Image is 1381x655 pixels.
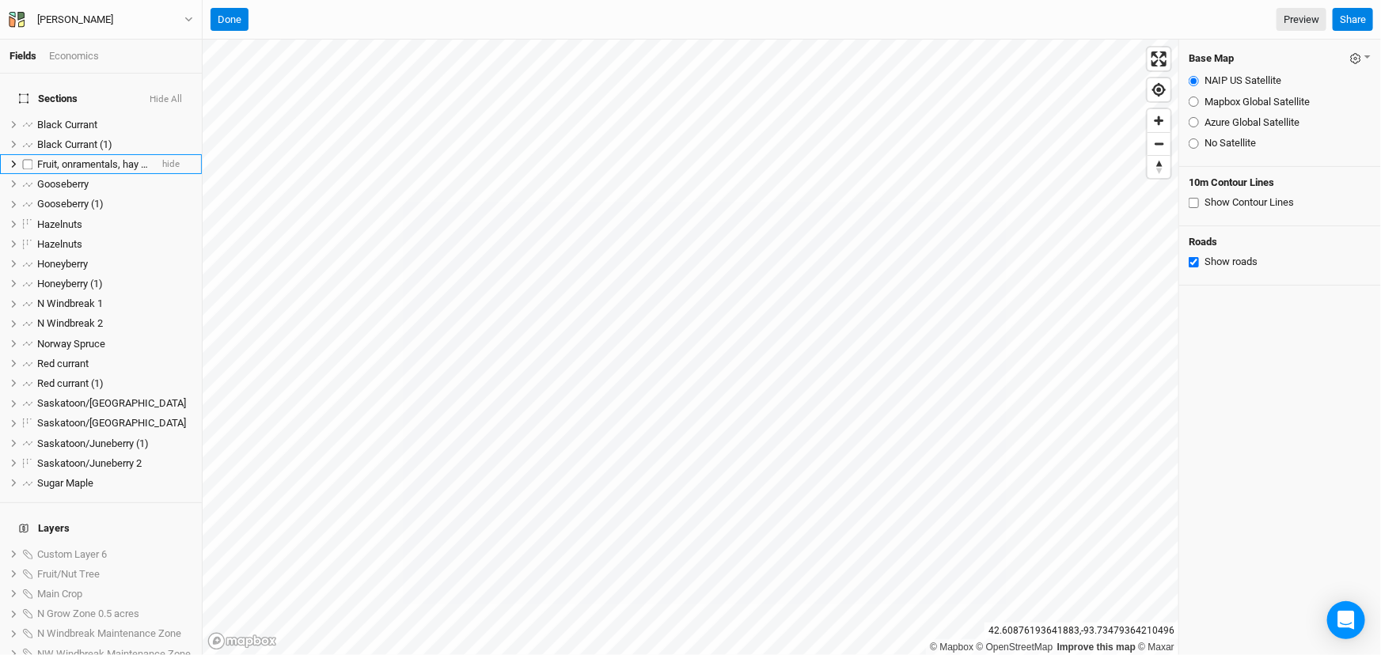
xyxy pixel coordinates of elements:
[37,627,181,639] span: N Windbreak Maintenance Zone
[1189,52,1234,65] h4: Base Map
[37,258,88,270] span: Honeyberry
[37,12,113,28] div: Garrett Hilpipre
[37,198,192,210] div: Gooseberry (1)
[1148,47,1170,70] button: Enter fullscreen
[37,417,186,429] span: Saskatoon/[GEOGRAPHIC_DATA]
[37,608,192,620] div: N Grow Zone 0.5 acres
[37,377,192,390] div: Red currant (1)
[37,278,192,290] div: Honeyberry (1)
[977,642,1053,653] a: OpenStreetMap
[211,8,249,32] button: Done
[1148,155,1170,178] button: Reset bearing to north
[37,119,192,131] div: Black Currant
[1148,109,1170,132] button: Zoom in
[37,437,192,450] div: Saskatoon/Juneberry (1)
[37,338,105,350] span: Norway Spruce
[37,158,150,171] div: Fruit, onramentals, hay alley croping
[37,317,192,330] div: N Windbreak 2
[37,317,103,329] span: N Windbreak 2
[207,632,277,650] a: Mapbox logo
[37,198,104,210] span: Gooseberry (1)
[1205,115,1299,130] label: Azure Global Satellite
[162,154,180,174] span: hide
[37,218,192,231] div: Hazelnuts
[1205,255,1258,269] label: Show roads
[1205,195,1294,210] label: Show Contour Lines
[37,548,107,560] span: Custom Layer 6
[37,417,192,430] div: Saskatoon/Juneberry
[1277,8,1326,32] a: Preview
[149,94,183,105] button: Hide All
[37,377,104,389] span: Red currant (1)
[37,178,192,191] div: Gooseberry
[37,627,192,640] div: N Windbreak Maintenance Zone
[37,588,82,600] span: Main Crop
[37,457,142,469] span: Saskatoon/Juneberry 2
[1148,156,1170,178] span: Reset bearing to north
[37,477,192,490] div: Sugar Maple
[37,238,82,250] span: Hazelnuts
[1148,132,1170,155] button: Zoom out
[37,119,97,131] span: Black Currant
[1148,78,1170,101] button: Find my location
[37,397,192,410] div: Saskatoon/Juneberry
[37,548,192,561] div: Custom Layer 6
[37,608,139,619] span: N Grow Zone 0.5 acres
[37,218,82,230] span: Hazelnuts
[37,158,197,170] span: Fruit, onramentals, hay alley croping
[37,258,192,271] div: Honeyberry
[37,338,192,350] div: Norway Spruce
[8,11,194,28] button: [PERSON_NAME]
[37,568,192,581] div: Fruit/Nut Tree
[37,437,149,449] span: Saskatoon/Juneberry (1)
[1205,74,1281,88] label: NAIP US Satellite
[37,457,192,470] div: Saskatoon/Juneberry 2
[37,397,186,409] span: Saskatoon/[GEOGRAPHIC_DATA]
[1138,642,1174,653] a: Maxar
[1327,601,1365,639] div: Open Intercom Messenger
[985,623,1178,639] div: 42.60876193641883 , -93.73479364210496
[37,568,100,580] span: Fruit/Nut Tree
[9,50,36,62] a: Fields
[1205,95,1310,109] label: Mapbox Global Satellite
[37,238,192,251] div: Hazelnuts
[1148,133,1170,155] span: Zoom out
[1189,236,1372,248] h4: Roads
[1205,136,1256,150] label: No Satellite
[49,49,99,63] div: Economics
[37,12,113,28] div: [PERSON_NAME]
[37,588,192,600] div: Main Crop
[37,278,103,290] span: Honeyberry (1)
[1333,8,1373,32] button: Share
[37,297,192,310] div: N Windbreak 1
[37,477,93,489] span: Sugar Maple
[1189,176,1372,189] h4: 10m Contour Lines
[37,297,103,309] span: N Windbreak 1
[930,642,973,653] a: Mapbox
[1057,642,1136,653] a: Improve this map
[37,138,192,151] div: Black Currant (1)
[9,513,192,544] h4: Layers
[19,93,78,105] span: Sections
[37,178,89,190] span: Gooseberry
[203,40,1178,655] canvas: Map
[37,138,112,150] span: Black Currant (1)
[37,358,192,370] div: Red currant
[37,358,89,369] span: Red currant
